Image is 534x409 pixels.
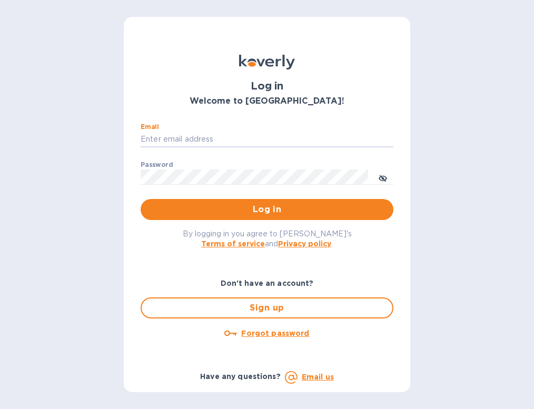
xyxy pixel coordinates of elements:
span: Log in [149,203,385,216]
u: Forgot password [241,329,309,337]
button: Sign up [141,297,393,318]
h3: Welcome to [GEOGRAPHIC_DATA]! [141,96,393,106]
a: Terms of service [201,240,265,248]
span: By logging in you agree to [PERSON_NAME]'s and . [183,230,352,248]
img: Koverly [239,55,295,69]
button: Log in [141,199,393,220]
b: Don't have an account? [221,279,314,287]
label: Password [141,162,173,168]
button: toggle password visibility [372,167,393,188]
b: Have any questions? [200,372,281,381]
span: Sign up [150,302,384,314]
input: Enter email address [141,132,393,147]
h1: Log in [141,80,393,92]
label: Email [141,124,159,131]
a: Email us [302,373,334,381]
a: Privacy policy [278,240,331,248]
